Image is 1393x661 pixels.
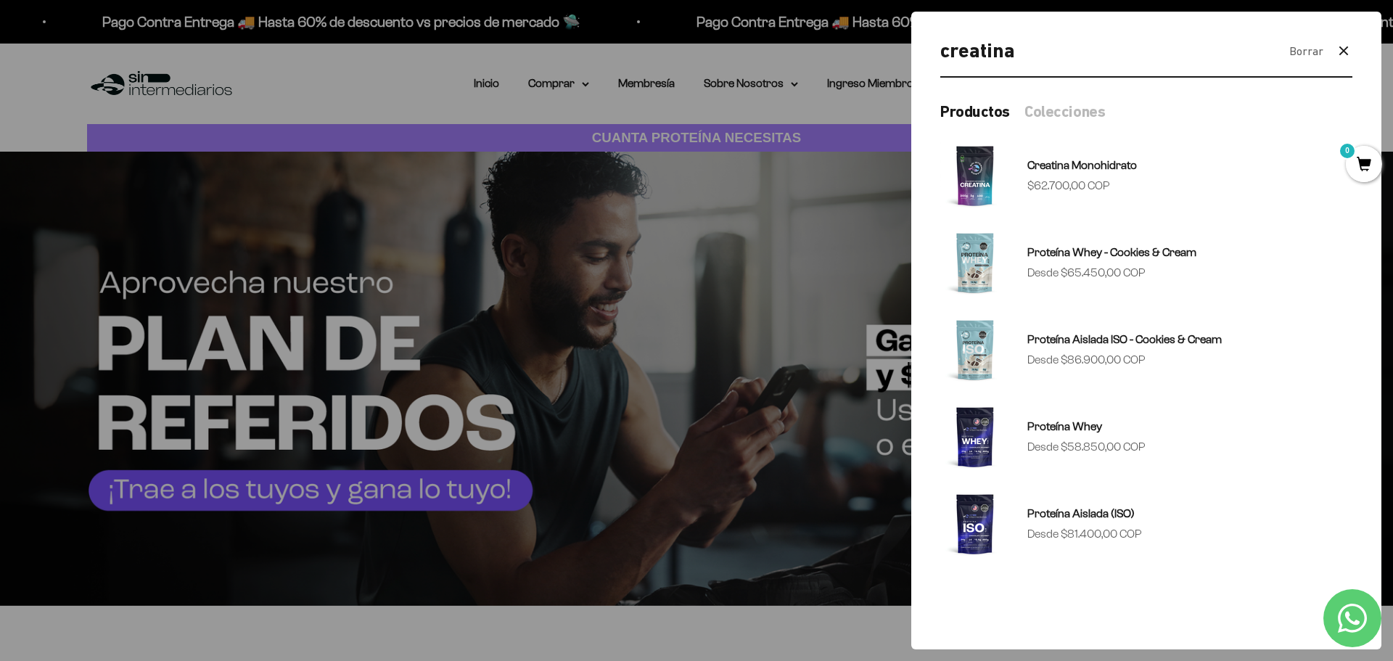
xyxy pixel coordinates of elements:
[1339,142,1356,160] mark: 0
[940,489,1010,559] img: Proteína Aislada (ISO)
[940,141,1352,210] a: Creatina Monohidrato $62.700,00 COP
[1027,507,1135,520] span: Proteína Aislada (ISO)
[1024,101,1105,123] button: Colecciones
[1027,525,1142,543] sale-price: Desde $81.400,00 COP
[940,141,1010,210] img: Creatina Monohidrato
[1289,42,1323,61] button: Borrar
[940,402,1352,472] a: Proteína Whey Desde $58.850,00 COP
[1346,157,1382,173] a: 0
[1027,159,1137,171] span: Creatina Monohidrato
[940,315,1010,385] img: Proteína Aislada ISO - Cookies & Cream
[1027,420,1102,432] span: Proteína Whey
[940,35,1278,67] input: Buscar
[940,402,1010,472] img: Proteína Whey
[1027,176,1110,195] sale-price: $62.700,00 COP
[1027,333,1222,345] span: Proteína Aislada ISO - Cookies & Cream
[1027,350,1146,369] sale-price: Desde $86.900,00 COP
[1027,246,1196,258] span: Proteína Whey - Cookies & Cream
[940,315,1352,385] a: Proteína Aislada ISO - Cookies & Cream Desde $86.900,00 COP
[940,489,1352,559] a: Proteína Aislada (ISO) Desde $81.400,00 COP
[1027,438,1146,456] sale-price: Desde $58.850,00 COP
[940,228,1010,297] img: Proteína Whey - Cookies & Cream
[1027,263,1146,282] sale-price: Desde $65.450,00 COP
[940,228,1352,297] a: Proteína Whey - Cookies & Cream Desde $65.450,00 COP
[940,101,1010,123] button: Productos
